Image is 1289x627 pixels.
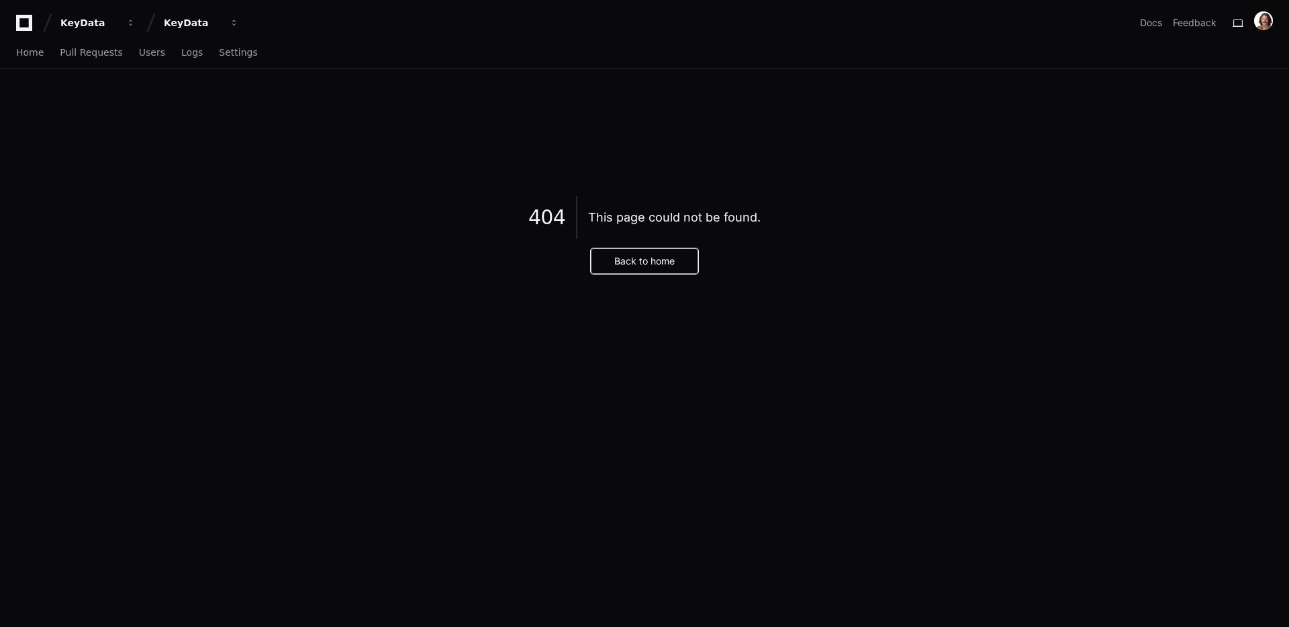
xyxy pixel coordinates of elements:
span: Logs [181,48,203,56]
span: Home [16,48,44,56]
button: Back to home [591,248,698,274]
span: Settings [219,48,257,56]
a: Home [16,38,44,68]
div: KeyData [60,16,118,30]
a: Logs [181,38,203,68]
span: 404 [528,205,565,230]
div: KeyData [164,16,222,30]
img: ACg8ocLxjWwHaTxEAox3-XWut-danNeJNGcmSgkd_pWXDZ2crxYdQKg=s96-c [1254,11,1273,30]
button: KeyData [55,11,141,35]
button: KeyData [158,11,244,35]
div: This page could not be found. [588,208,761,227]
button: Feedback [1173,16,1216,30]
span: Pull Requests [60,48,122,56]
span: Users [139,48,165,56]
a: Docs [1140,16,1162,30]
a: Pull Requests [60,38,122,68]
a: Settings [219,38,257,68]
a: Users [139,38,165,68]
